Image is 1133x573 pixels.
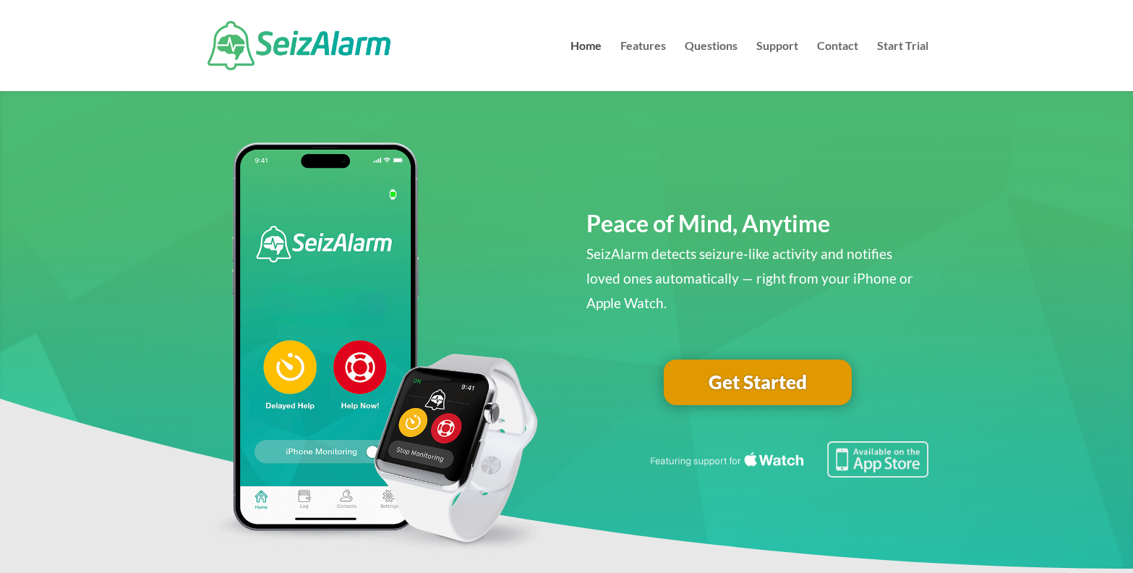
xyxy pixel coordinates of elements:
[877,41,928,91] a: Start Trial
[586,209,830,237] span: Peace of Mind, Anytime
[648,441,928,477] img: Seizure detection available in the Apple App Store.
[685,41,737,91] a: Questions
[620,41,666,91] a: Features
[648,464,928,480] a: Featuring seizure detection support for the Apple Watch
[205,143,547,553] img: seizalarm-apple-devices
[586,245,913,311] span: SeizAlarm detects seizure-like activity and notifies loved ones automatically — right from your i...
[817,41,858,91] a: Contact
[756,41,798,91] a: Support
[664,360,852,406] a: Get Started
[208,21,390,70] img: SeizAlarm
[570,41,602,91] a: Home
